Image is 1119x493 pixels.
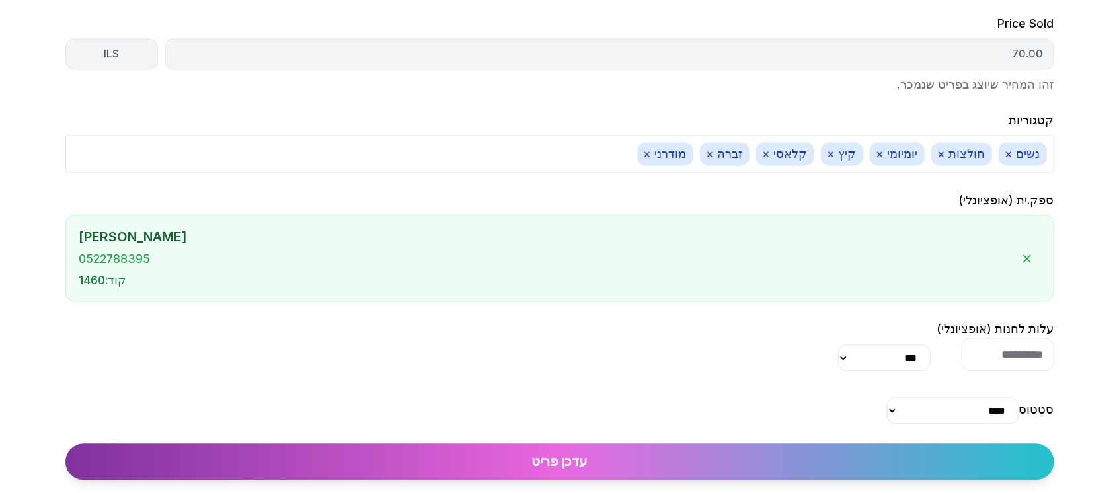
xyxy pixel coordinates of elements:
div: 70.00 [165,38,1054,69]
button: × [828,145,835,162]
div: 0522788395 [79,252,1014,266]
span: יומיומי [870,142,925,165]
label: ספק.ית (אופציונלי) [959,193,1054,207]
label: Price Sold [998,17,1054,30]
button: עדכן פריט [65,443,1054,480]
span: מודרני [637,142,693,165]
button: × [707,145,714,162]
span: קיץ [821,142,863,165]
label: עלות לחנות (אופציונלי) [937,322,1054,336]
button: × [763,145,771,162]
button: הסר ספק.ית [1014,245,1040,272]
button: × [644,145,652,162]
button: × [938,145,946,162]
button: × [1005,145,1013,162]
label: קטגוריות [1009,113,1054,127]
div: [PERSON_NAME] [79,229,1014,245]
span: חולצות [931,142,992,165]
p: זהו המחיר שיוצג בפריט שנמכר. [65,76,1054,93]
div: קוד : 1460 [79,273,1014,287]
div: ILS [65,38,158,69]
label: סטטוס [1019,402,1054,416]
span: קלאסי [756,142,814,165]
span: נשים [999,142,1047,165]
button: × [876,145,884,162]
span: זברה [700,142,750,165]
